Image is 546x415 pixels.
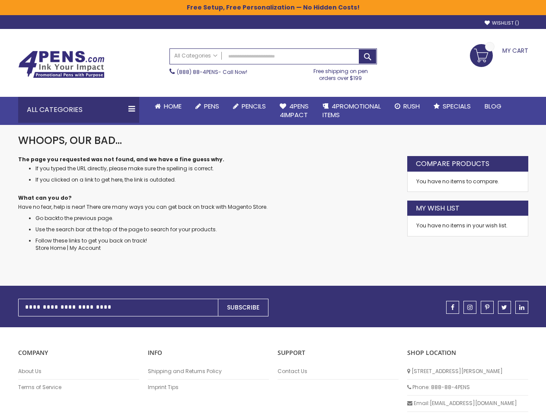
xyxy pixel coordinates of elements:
[35,237,399,251] li: Follow these links to get you back on track!
[18,384,139,391] a: Terms of Service
[18,204,399,211] dd: Have no fear, help is near! There are many ways you can get back on track with Magento Store.
[304,64,377,82] div: Free shipping on pen orders over $199
[478,97,508,116] a: Blog
[407,380,528,396] li: Phone: 888-88-4PENS
[170,49,222,63] a: All Categories
[446,301,459,314] a: facebook
[278,349,399,357] p: Support
[18,156,399,163] dt: The page you requested was not found, and we have a fine guess why.
[467,304,473,310] span: instagram
[177,68,247,76] span: - Call Now!
[485,20,519,26] a: Wishlist
[35,226,399,233] li: Use the search bar at the top of the page to search for your products.
[242,102,266,111] span: Pencils
[485,102,501,111] span: Blog
[416,159,489,169] strong: Compare Products
[18,195,399,201] dt: What can you do?
[481,301,494,314] a: pinterest
[164,102,182,111] span: Home
[278,368,399,375] a: Contact Us
[18,133,122,147] span: Whoops, our bad...
[407,172,528,192] div: You have no items to compare.
[148,349,269,357] p: INFO
[407,364,528,380] li: [STREET_ADDRESS][PERSON_NAME]
[273,97,316,125] a: 4Pens4impact
[35,214,58,222] a: Go back
[218,299,268,316] button: Subscribe
[148,368,269,375] a: Shipping and Returns Policy
[519,304,524,310] span: linkedin
[463,301,476,314] a: instagram
[35,215,399,222] li: to the previous page.
[148,97,188,116] a: Home
[226,97,273,116] a: Pencils
[407,396,528,412] li: Email: [EMAIL_ADDRESS][DOMAIN_NAME]
[427,97,478,116] a: Specials
[498,301,511,314] a: twitter
[227,303,259,312] span: Subscribe
[416,204,460,213] strong: My Wish List
[18,368,139,375] a: About Us
[188,97,226,116] a: Pens
[403,102,420,111] span: Rush
[388,97,427,116] a: Rush
[177,68,218,76] a: (888) 88-4PENS
[35,176,399,183] li: If you clicked on a link to get here, the link is outdated.
[35,165,399,172] li: If you typed the URL directly, please make sure the spelling is correct.
[204,102,219,111] span: Pens
[416,222,519,229] div: You have no items in your wish list.
[443,102,471,111] span: Specials
[18,97,139,123] div: All Categories
[501,304,507,310] span: twitter
[70,244,101,252] a: My Account
[485,304,489,310] span: pinterest
[35,244,66,252] a: Store Home
[67,244,68,252] span: |
[316,97,388,125] a: 4PROMOTIONALITEMS
[148,384,269,391] a: Imprint Tips
[407,349,528,357] p: SHOP LOCATION
[451,304,454,310] span: facebook
[18,51,105,78] img: 4Pens Custom Pens and Promotional Products
[18,349,139,357] p: COMPANY
[515,301,528,314] a: linkedin
[280,102,309,119] span: 4Pens 4impact
[174,52,217,59] span: All Categories
[322,102,381,119] span: 4PROMOTIONAL ITEMS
